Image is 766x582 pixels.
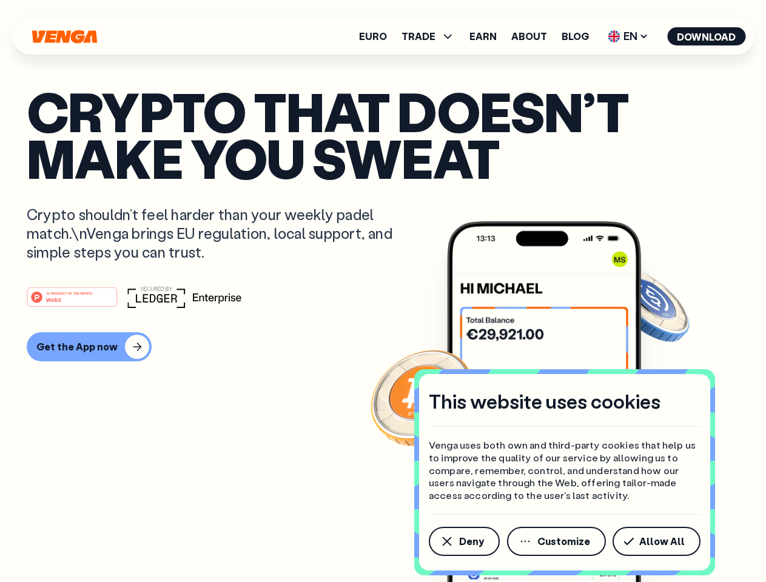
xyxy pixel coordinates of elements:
h4: This website uses cookies [429,389,660,414]
p: Crypto shouldn’t feel harder than your weekly padel match.\nVenga brings EU regulation, local sup... [27,205,410,262]
a: Earn [469,32,497,41]
span: TRADE [401,32,435,41]
span: EN [603,27,653,46]
button: Get the App now [27,332,152,361]
a: Euro [359,32,387,41]
button: Download [667,27,745,45]
span: TRADE [401,29,455,44]
span: Allow All [639,537,685,546]
button: Customize [507,527,606,556]
img: USDC coin [605,261,692,348]
span: Customize [537,537,590,546]
p: Venga uses both own and third-party cookies that help us to improve the quality of our service by... [429,439,700,502]
p: Crypto that doesn’t make you sweat [27,88,739,181]
a: Blog [562,32,589,41]
button: Deny [429,527,500,556]
a: About [511,32,547,41]
a: #1 PRODUCT OF THE MONTHWeb3 [27,294,118,310]
svg: Home [30,30,98,44]
div: Get the App now [36,341,118,353]
a: Get the App now [27,332,739,361]
button: Allow All [613,527,700,556]
tspan: #1 PRODUCT OF THE MONTH [46,291,92,295]
img: Bitcoin [368,343,477,452]
img: flag-uk [608,30,620,42]
tspan: Web3 [46,296,61,303]
span: Deny [459,537,484,546]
